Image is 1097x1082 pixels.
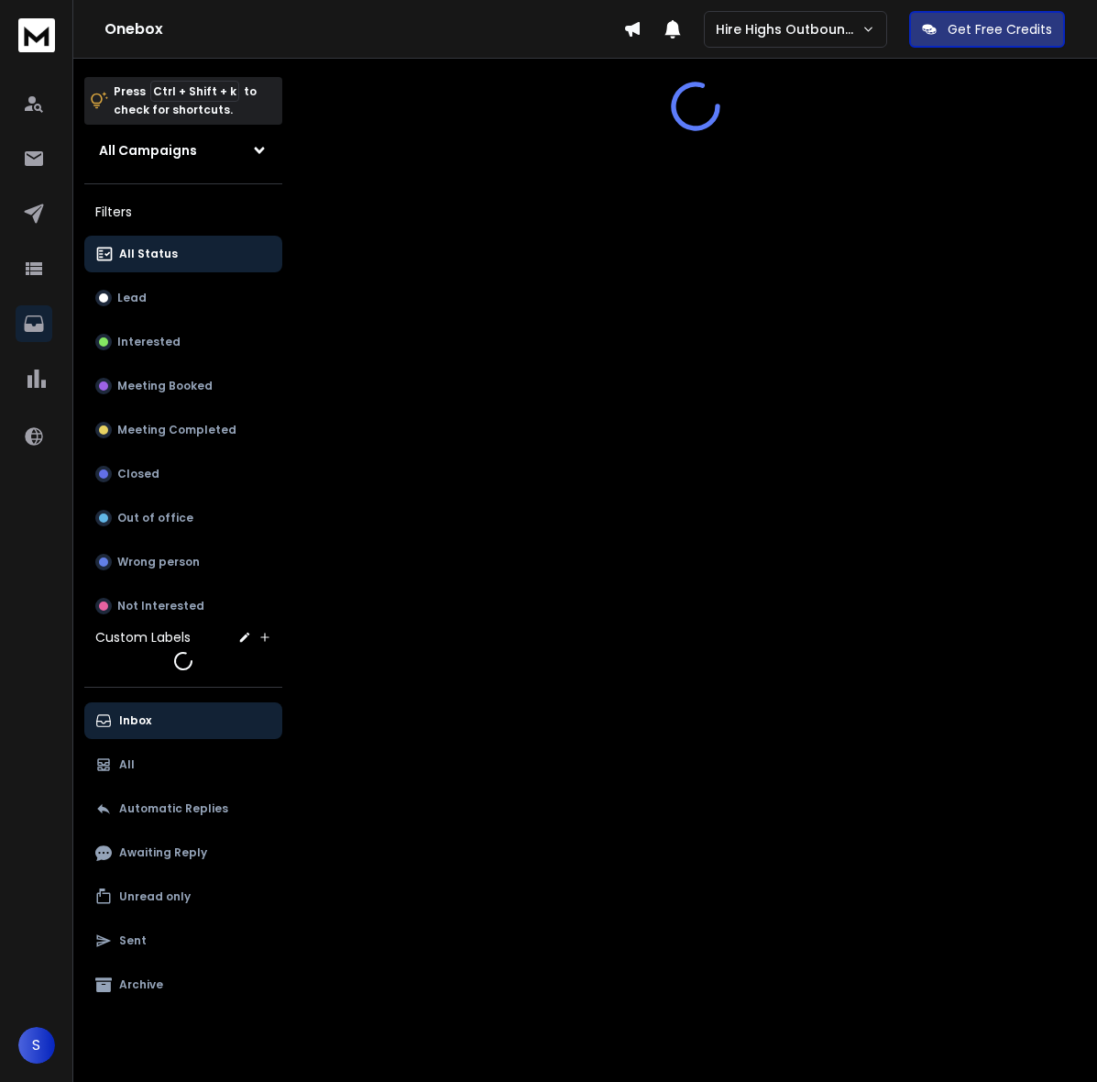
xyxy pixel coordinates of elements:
[84,544,282,580] button: Wrong person
[117,423,236,437] p: Meeting Completed
[84,324,282,360] button: Interested
[84,199,282,225] h3: Filters
[119,247,178,261] p: All Status
[99,141,197,160] h1: All Campaigns
[909,11,1065,48] button: Get Free Credits
[84,834,282,871] button: Awaiting Reply
[150,81,239,102] span: Ctrl + Shift + k
[119,801,228,816] p: Automatic Replies
[119,757,135,772] p: All
[117,511,193,525] p: Out of office
[84,966,282,1003] button: Archive
[117,291,147,305] p: Lead
[119,713,151,728] p: Inbox
[117,335,181,349] p: Interested
[948,20,1052,39] p: Get Free Credits
[18,1027,55,1064] button: S
[117,379,213,393] p: Meeting Booked
[18,18,55,52] img: logo
[104,18,623,40] h1: Onebox
[119,977,163,992] p: Archive
[114,83,257,119] p: Press to check for shortcuts.
[84,746,282,783] button: All
[84,588,282,624] button: Not Interested
[84,878,282,915] button: Unread only
[84,456,282,492] button: Closed
[117,555,200,569] p: Wrong person
[84,500,282,536] button: Out of office
[84,132,282,169] button: All Campaigns
[84,368,282,404] button: Meeting Booked
[84,922,282,959] button: Sent
[84,412,282,448] button: Meeting Completed
[119,889,191,904] p: Unread only
[119,933,147,948] p: Sent
[84,236,282,272] button: All Status
[716,20,861,39] p: Hire Highs Outbound Engine
[117,599,204,613] p: Not Interested
[117,467,159,481] p: Closed
[84,280,282,316] button: Lead
[84,790,282,827] button: Automatic Replies
[119,845,207,860] p: Awaiting Reply
[84,702,282,739] button: Inbox
[95,628,191,646] h3: Custom Labels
